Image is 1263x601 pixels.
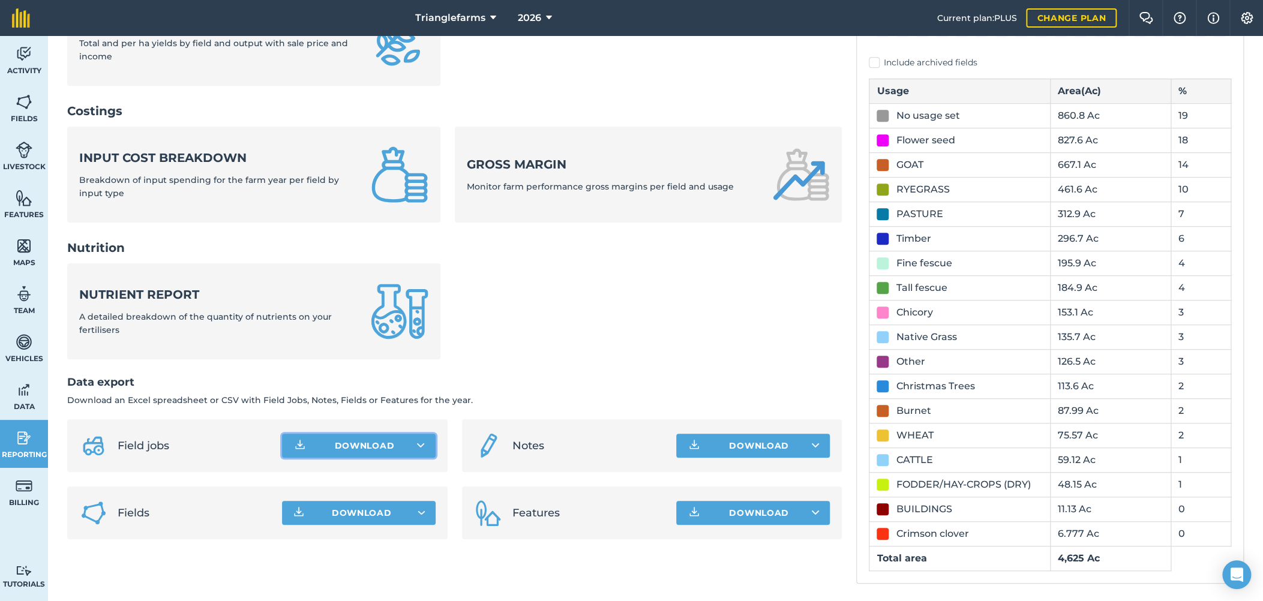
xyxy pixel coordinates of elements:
[1050,128,1171,152] td: 827.6 Ac
[896,330,956,344] div: Native Grass
[16,477,32,495] img: svg+xml;base64,PD94bWwgdmVyc2lvbj0iMS4wIiBlbmNvZGluZz0idXRmLTgiPz4KPCEtLSBHZW5lcmF0b3I6IEFkb2JlIE...
[896,404,931,418] div: Burnet
[1171,423,1231,447] td: 2
[512,504,667,521] span: Features
[937,11,1016,25] span: Current plan : PLUS
[1171,497,1231,521] td: 0
[896,453,932,467] div: CATTLE
[896,207,943,221] div: PASTURE
[16,429,32,447] img: svg+xml;base64,PD94bWwgdmVyc2lvbj0iMS4wIiBlbmNvZGluZz0idXRmLTgiPz4KPCEtLSBHZW5lcmF0b3I6IEFkb2JlIE...
[474,498,503,527] img: Features icon
[1171,275,1231,300] td: 4
[1172,12,1187,24] img: A question mark icon
[118,504,272,521] span: Fields
[16,285,32,303] img: svg+xml;base64,PD94bWwgdmVyc2lvbj0iMS4wIiBlbmNvZGluZz0idXRmLTgiPz4KPCEtLSBHZW5lcmF0b3I6IEFkb2JlIE...
[371,9,428,67] img: Yield report
[896,502,952,516] div: BUILDINGS
[512,437,667,454] span: Notes
[869,56,1231,69] label: Include archived fields
[1240,12,1254,24] img: A cog icon
[16,381,32,399] img: svg+xml;base64,PD94bWwgdmVyc2lvbj0iMS4wIiBlbmNvZGluZz0idXRmLTgiPz4KPCEtLSBHZW5lcmF0b3I6IEFkb2JlIE...
[79,38,348,62] span: Total and per ha yields by field and output with sale price and income
[16,45,32,63] img: svg+xml;base64,PD94bWwgdmVyc2lvbj0iMS4wIiBlbmNvZGluZz0idXRmLTgiPz4KPCEtLSBHZW5lcmF0b3I6IEFkb2JlIE...
[1171,324,1231,349] td: 3
[896,133,955,148] div: Flower seed
[518,11,541,25] span: 2026
[896,379,974,393] div: Christmas Trees
[1050,226,1171,251] td: 296.7 Ac
[16,141,32,159] img: svg+xml;base64,PD94bWwgdmVyc2lvbj0iMS4wIiBlbmNvZGluZz0idXRmLTgiPz4KPCEtLSBHZW5lcmF0b3I6IEFkb2JlIE...
[1139,12,1153,24] img: Two speech bubbles overlapping with the left bubble in the forefront
[1171,103,1231,128] td: 19
[1050,202,1171,226] td: 312.9 Ac
[896,527,968,541] div: Crimson clover
[1050,472,1171,497] td: 48.15 Ac
[1050,497,1171,521] td: 11.13 Ac
[1050,521,1171,546] td: 6.777 Ac
[1171,374,1231,398] td: 2
[67,103,842,119] h2: Costings
[1050,103,1171,128] td: 860.8 Ac
[1058,552,1100,564] strong: 4,625 Ac
[772,146,830,203] img: Gross margin
[67,127,440,223] a: Input cost breakdownBreakdown of input spending for the farm year per field by input type
[79,286,356,303] strong: Nutrient report
[896,182,949,197] div: RYEGRASS
[332,507,392,519] span: Download
[293,438,307,453] img: Download icon
[467,156,734,173] strong: Gross margin
[1050,275,1171,300] td: 184.9 Ac
[67,393,842,407] p: Download an Excel spreadsheet or CSV with Field Jobs, Notes, Fields or Features for the year.
[877,552,926,564] strong: Total area
[371,146,428,203] img: Input cost breakdown
[118,437,272,454] span: Field jobs
[1171,447,1231,472] td: 1
[1171,300,1231,324] td: 3
[1050,152,1171,177] td: 667.1 Ac
[1050,398,1171,423] td: 87.99 Ac
[1050,300,1171,324] td: 153.1 Ac
[1171,128,1231,152] td: 18
[1171,349,1231,374] td: 3
[687,506,701,520] img: Download icon
[1171,226,1231,251] td: 6
[1171,79,1231,103] th: %
[896,428,933,443] div: WHEAT
[371,283,428,340] img: Nutrient report
[1050,349,1171,374] td: 126.5 Ac
[896,477,1030,492] div: FODDER/HAY-CROPS (DRY)
[896,158,923,172] div: GOAT
[79,498,108,527] img: Fields icon
[896,109,959,123] div: No usage set
[67,374,842,391] h2: Data export
[282,434,436,458] button: Download
[896,281,947,295] div: Tall fescue
[1171,177,1231,202] td: 10
[474,431,503,460] img: svg+xml;base64,PD94bWwgdmVyc2lvbj0iMS4wIiBlbmNvZGluZz0idXRmLTgiPz4KPCEtLSBHZW5lcmF0b3I6IEFkb2JlIE...
[455,127,842,223] a: Gross marginMonitor farm performance gross margins per field and usage
[1050,324,1171,349] td: 135.7 Ac
[16,237,32,255] img: svg+xml;base64,PHN2ZyB4bWxucz0iaHR0cDovL3d3dy53My5vcmcvMjAwMC9zdmciIHdpZHRoPSI1NiIgaGVpZ2h0PSI2MC...
[1050,251,1171,275] td: 195.9 Ac
[79,149,356,166] strong: Input cost breakdown
[16,93,32,111] img: svg+xml;base64,PHN2ZyB4bWxucz0iaHR0cDovL3d3dy53My5vcmcvMjAwMC9zdmciIHdpZHRoPSI1NiIgaGVpZ2h0PSI2MC...
[282,501,436,525] button: Download
[896,305,932,320] div: Chicory
[1171,202,1231,226] td: 7
[1171,472,1231,497] td: 1
[1171,152,1231,177] td: 14
[67,263,440,359] a: Nutrient reportA detailed breakdown of the quantity of nutrients on your fertilisers
[79,311,332,335] span: A detailed breakdown of the quantity of nutrients on your fertilisers
[1171,251,1231,275] td: 4
[16,189,32,207] img: svg+xml;base64,PHN2ZyB4bWxucz0iaHR0cDovL3d3dy53My5vcmcvMjAwMC9zdmciIHdpZHRoPSI1NiIgaGVpZ2h0PSI2MC...
[16,333,32,351] img: svg+xml;base64,PD94bWwgdmVyc2lvbj0iMS4wIiBlbmNvZGluZz0idXRmLTgiPz4KPCEtLSBHZW5lcmF0b3I6IEFkb2JlIE...
[869,79,1050,103] th: Usage
[16,565,32,576] img: svg+xml;base64,PD94bWwgdmVyc2lvbj0iMS4wIiBlbmNvZGluZz0idXRmLTgiPz4KPCEtLSBHZW5lcmF0b3I6IEFkb2JlIE...
[1050,447,1171,472] td: 59.12 Ac
[687,438,701,453] img: Download icon
[896,256,952,271] div: Fine fescue
[79,175,339,199] span: Breakdown of input spending for the farm year per field by input type
[896,232,931,246] div: Timber
[415,11,485,25] span: Trianglefarms
[676,501,830,525] button: Download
